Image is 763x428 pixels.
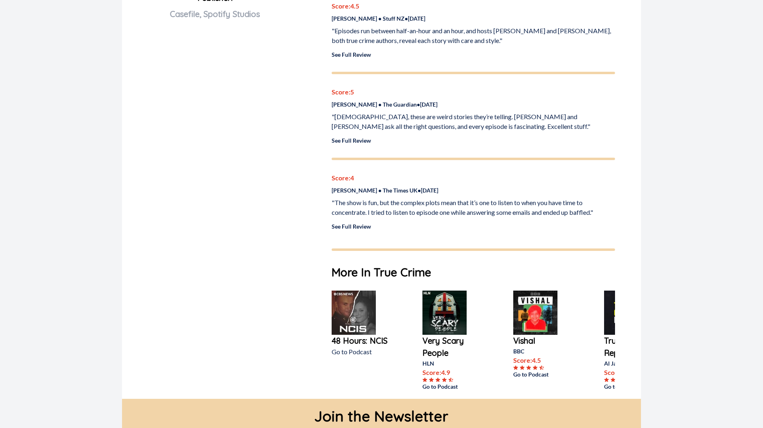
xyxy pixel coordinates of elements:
p: BBC [513,347,578,355]
p: [PERSON_NAME] • Stuff NZ • [DATE] [332,14,615,23]
p: Go to Podcast [332,347,397,357]
p: "Episodes run between half-an-hour and an hour, and hosts [PERSON_NAME] and [PERSON_NAME], both t... [332,26,615,45]
p: Score: 5 [332,87,615,97]
p: "The show is fun, but the complex plots mean that it’s one to listen to when you have time to con... [332,198,615,217]
a: Go to Podcast [604,382,669,391]
a: See Full Review [332,51,371,58]
a: Go to Podcast [422,382,487,391]
p: Score: 4 [332,173,615,183]
p: Score: 4.9 [422,368,487,377]
p: Score: 5.0 [604,368,669,377]
div: Join the Newsletter [315,399,449,427]
a: Go to Podcast [513,370,578,379]
a: Vishal [513,335,578,347]
a: True Crime Reports [604,335,669,359]
img: True Crime Reports [604,291,648,335]
p: [PERSON_NAME] • The Guardian • [DATE] [332,100,615,109]
a: See Full Review [332,137,371,144]
img: Very Scary People [422,291,467,335]
a: See Full Review [332,223,371,230]
p: [PERSON_NAME] • The Times UK • [DATE] [332,186,615,195]
p: Score: 4.5 [332,1,615,11]
p: "[DEMOGRAPHIC_DATA], these are weird stories they’re telling. [PERSON_NAME] and [PERSON_NAME] ask... [332,112,615,131]
span: Casefile, Spotify Studios [170,9,260,19]
img: 48 Hours: NCIS [332,291,376,335]
p: HLN [422,359,487,368]
a: Very Scary People [422,335,487,359]
img: Vishal [513,291,557,335]
p: Score: 4.5 [513,355,578,365]
a: 48 Hours: NCIS [332,335,397,347]
p: Al Jazeera [604,359,669,368]
h1: More In True Crime [332,264,615,281]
